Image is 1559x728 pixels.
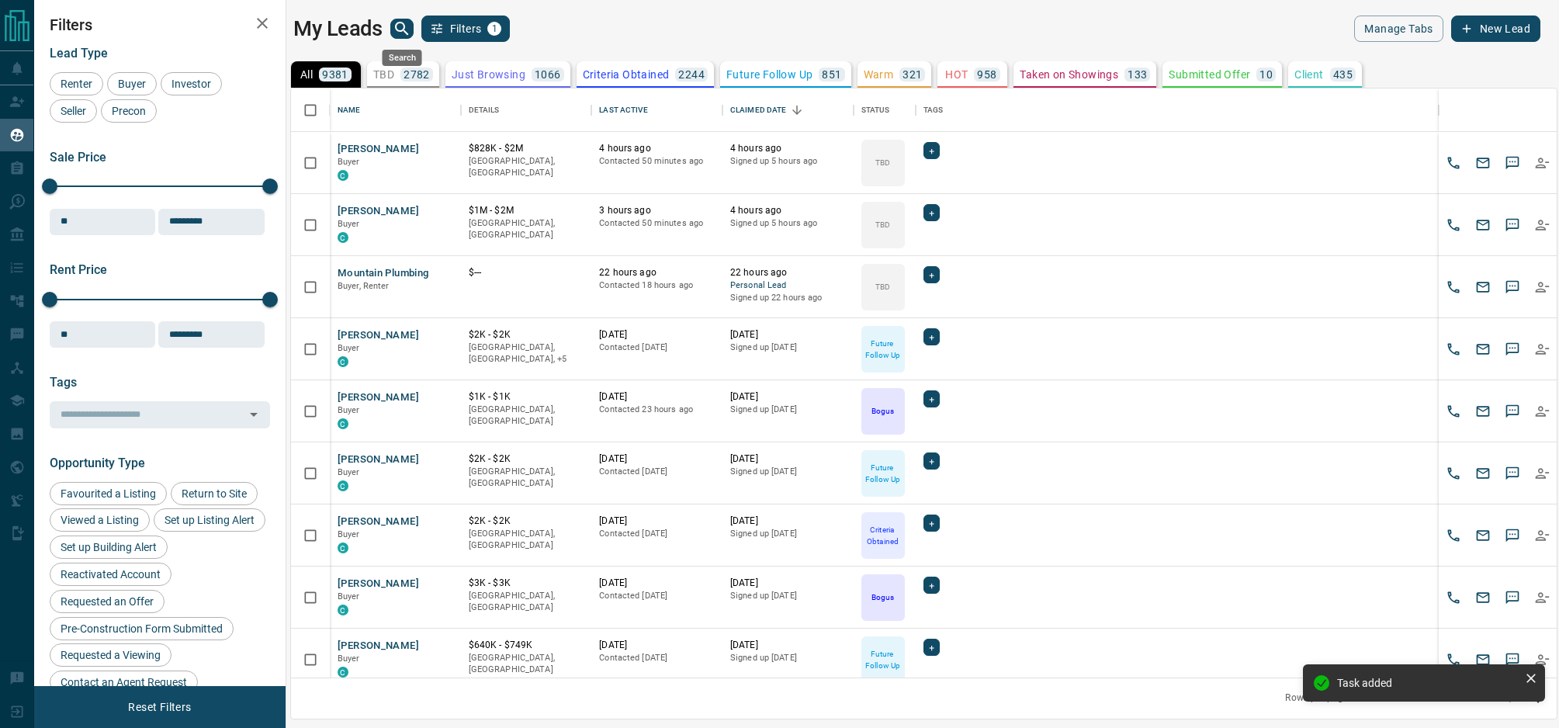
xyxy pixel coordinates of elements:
[338,418,348,429] div: condos.ca
[1259,69,1273,80] p: 10
[1128,69,1147,80] p: 133
[55,595,159,608] span: Requested an Offer
[469,217,584,241] p: [GEOGRAPHIC_DATA], [GEOGRAPHIC_DATA]
[50,456,145,470] span: Opportunity Type
[1442,338,1465,361] button: Call
[1505,279,1520,295] svg: Sms
[461,88,592,132] div: Details
[599,515,715,528] p: [DATE]
[1534,404,1550,419] svg: Reallocate
[338,390,419,405] button: [PERSON_NAME]
[1475,279,1491,295] svg: Email
[154,508,265,532] div: Set up Listing Alert
[730,652,846,664] p: Signed up [DATE]
[1505,466,1520,481] svg: Sms
[338,328,419,343] button: [PERSON_NAME]
[1505,590,1520,605] svg: Sms
[322,69,348,80] p: 9381
[338,515,419,529] button: [PERSON_NAME]
[1446,590,1461,605] svg: Call
[1475,528,1491,543] svg: Email
[1530,586,1554,609] button: Reallocate
[1501,213,1524,237] button: SMS
[469,466,584,490] p: [GEOGRAPHIC_DATA], [GEOGRAPHIC_DATA]
[730,452,846,466] p: [DATE]
[338,88,361,132] div: Name
[599,528,715,540] p: Contacted [DATE]
[390,19,414,39] button: search button
[338,577,419,591] button: [PERSON_NAME]
[1471,400,1495,423] button: Email
[383,50,422,66] div: Search
[469,639,584,652] p: $640K - $749K
[730,341,846,354] p: Signed up [DATE]
[1534,466,1550,481] svg: Reallocate
[1446,466,1461,481] svg: Call
[113,78,151,90] span: Buyer
[1534,279,1550,295] svg: Reallocate
[730,88,787,132] div: Claimed Date
[373,69,394,80] p: TBD
[1534,341,1550,357] svg: Reallocate
[1534,155,1550,171] svg: Reallocate
[159,514,260,526] span: Set up Listing Alert
[469,404,584,428] p: [GEOGRAPHIC_DATA], [GEOGRAPHIC_DATA]
[599,217,715,230] p: Contacted 50 minutes ago
[923,390,940,407] div: +
[871,591,894,603] p: Bogus
[469,528,584,552] p: [GEOGRAPHIC_DATA], [GEOGRAPHIC_DATA]
[1475,652,1491,667] svg: Email
[1501,338,1524,361] button: SMS
[106,105,151,117] span: Precon
[1471,151,1495,175] button: Email
[338,232,348,243] div: condos.ca
[55,78,98,90] span: Renter
[929,640,934,655] span: +
[875,157,890,168] p: TBD
[469,515,584,528] p: $2K - $2K
[929,267,934,283] span: +
[171,482,258,505] div: Return to Site
[730,639,846,652] p: [DATE]
[1446,652,1461,667] svg: Call
[730,217,846,230] p: Signed up 5 hours ago
[101,99,157,123] div: Precon
[338,343,360,353] span: Buyer
[599,404,715,416] p: Contacted 23 hours ago
[599,142,715,155] p: 4 hours ago
[176,487,252,500] span: Return to Site
[923,266,940,283] div: +
[1530,462,1554,485] button: Reallocate
[1505,528,1520,543] svg: Sms
[469,155,584,179] p: [GEOGRAPHIC_DATA], [GEOGRAPHIC_DATA]
[338,605,348,615] div: condos.ca
[489,23,500,34] span: 1
[599,266,715,279] p: 22 hours ago
[1446,155,1461,171] svg: Call
[1505,652,1520,667] svg: Sms
[300,69,313,80] p: All
[1505,217,1520,233] svg: Sms
[1471,648,1495,671] button: Email
[166,78,217,90] span: Investor
[599,466,715,478] p: Contacted [DATE]
[1020,69,1118,80] p: Taken on Showings
[1501,400,1524,423] button: SMS
[55,649,166,661] span: Requested a Viewing
[243,404,265,425] button: Open
[1442,213,1465,237] button: Call
[923,142,940,159] div: +
[875,281,890,293] p: TBD
[1169,69,1250,80] p: Submitted Offer
[923,204,940,221] div: +
[722,88,854,132] div: Claimed Date
[871,405,894,417] p: Bogus
[1475,341,1491,357] svg: Email
[107,72,157,95] div: Buyer
[599,279,715,292] p: Contacted 18 hours ago
[1451,16,1540,42] button: New Lead
[599,328,715,341] p: [DATE]
[1530,648,1554,671] button: Reallocate
[599,390,715,404] p: [DATE]
[923,639,940,656] div: +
